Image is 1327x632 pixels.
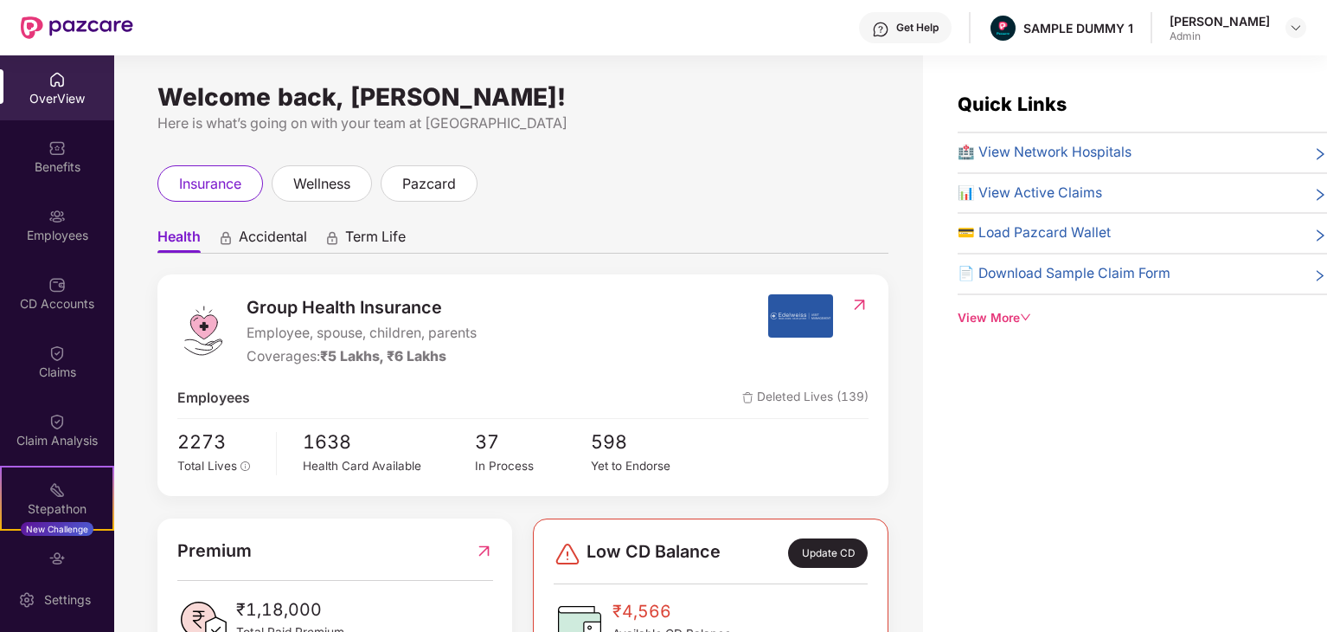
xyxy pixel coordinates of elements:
[48,345,66,362] img: svg+xml;base64,PHN2ZyBpZD0iQ2xhaW0iIHhtbG5zPSJodHRwOi8vd3d3LnczLm9yZy8yMDAwL3N2ZyIgd2lkdGg9IjIwIi...
[1023,20,1133,36] div: SAMPLE DUMMY 1
[587,538,721,568] span: Low CD Balance
[293,173,350,195] span: wellness
[1313,145,1327,164] span: right
[872,21,889,38] img: svg+xml;base64,PHN2ZyBpZD0iSGVscC0zMngzMiIgeG1sbnM9Imh0dHA6Ly93d3cudzMub3JnLzIwMDAvc3ZnIiB3aWR0aD...
[990,16,1016,41] img: Pazcare_Alternative_logo-01-01.png
[958,93,1067,115] span: Quick Links
[742,388,869,410] span: Deleted Lives (139)
[177,538,252,564] span: Premium
[958,142,1131,164] span: 🏥 View Network Hospitals
[177,428,264,457] span: 2273
[612,598,731,625] span: ₹4,566
[324,229,340,245] div: animation
[958,263,1170,285] span: 📄 Download Sample Claim Form
[475,538,493,564] img: RedirectIcon
[48,413,66,430] img: svg+xml;base64,PHN2ZyBpZD0iQ2xhaW0iIHhtbG5zPSJodHRwOi8vd3d3LnczLm9yZy8yMDAwL3N2ZyIgd2lkdGg9IjIwIi...
[177,305,229,357] img: logo
[1313,267,1327,285] span: right
[157,113,888,134] div: Here is what’s going on with your team at [GEOGRAPHIC_DATA]
[21,16,133,39] img: New Pazcare Logo
[48,139,66,157] img: svg+xml;base64,PHN2ZyBpZD0iQmVuZWZpdHMiIHhtbG5zPSJodHRwOi8vd3d3LnczLm9yZy8yMDAwL3N2ZyIgd2lkdGg9Ij...
[236,597,344,623] span: ₹1,18,000
[157,90,888,104] div: Welcome back, [PERSON_NAME]!
[48,71,66,88] img: svg+xml;base64,PHN2ZyBpZD0iSG9tZSIgeG1sbnM9Imh0dHA6Ly93d3cudzMub3JnLzIwMDAvc3ZnIiB3aWR0aD0iMjAiIG...
[320,348,446,364] span: ₹5 Lakhs, ₹6 Lakhs
[303,428,476,457] span: 1638
[958,222,1111,244] span: 💳 Load Pazcard Wallet
[1313,226,1327,244] span: right
[345,228,406,253] span: Term Life
[402,173,456,195] span: pazcard
[18,591,35,609] img: svg+xml;base64,PHN2ZyBpZD0iU2V0dGluZy0yMHgyMCIgeG1sbnM9Imh0dHA6Ly93d3cudzMub3JnLzIwMDAvc3ZnIiB3aW...
[247,346,477,368] div: Coverages:
[768,294,833,338] img: insurerIcon
[591,457,706,475] div: Yet to Endorse
[247,323,477,345] span: Employee, spouse, children, parents
[177,388,250,410] span: Employees
[303,457,476,475] div: Health Card Available
[958,309,1327,328] div: View More
[1313,186,1327,204] span: right
[240,461,251,472] span: info-circle
[21,522,93,536] div: New Challenge
[742,392,753,403] img: deleteIcon
[48,550,66,567] img: svg+xml;base64,PHN2ZyBpZD0iRW5kb3JzZW1lbnRzIiB4bWxucz0iaHR0cDovL3d3dy53My5vcmcvMjAwMC9zdmciIHdpZH...
[239,228,307,253] span: Accidental
[1020,312,1032,324] span: down
[475,428,590,457] span: 37
[157,228,201,253] span: Health
[958,183,1102,204] span: 📊 View Active Claims
[39,591,96,609] div: Settings
[48,208,66,225] img: svg+xml;base64,PHN2ZyBpZD0iRW1wbG95ZWVzIiB4bWxucz0iaHR0cDovL3d3dy53My5vcmcvMjAwMC9zdmciIHdpZHRoPS...
[1170,13,1270,29] div: [PERSON_NAME]
[554,540,581,568] img: svg+xml;base64,PHN2ZyBpZD0iRGFuZ2VyLTMyeDMyIiB4bWxucz0iaHR0cDovL3d3dy53My5vcmcvMjAwMC9zdmciIHdpZH...
[1170,29,1270,43] div: Admin
[177,459,237,473] span: Total Lives
[850,296,869,313] img: RedirectIcon
[1289,21,1303,35] img: svg+xml;base64,PHN2ZyBpZD0iRHJvcGRvd24tMzJ4MzIiIHhtbG5zPSJodHRwOi8vd3d3LnczLm9yZy8yMDAwL3N2ZyIgd2...
[475,457,590,475] div: In Process
[179,173,241,195] span: insurance
[48,276,66,293] img: svg+xml;base64,PHN2ZyBpZD0iQ0RfQWNjb3VudHMiIGRhdGEtbmFtZT0iQ0QgQWNjb3VudHMiIHhtbG5zPSJodHRwOi8vd3...
[896,21,939,35] div: Get Help
[48,481,66,499] img: svg+xml;base64,PHN2ZyB4bWxucz0iaHR0cDovL3d3dy53My5vcmcvMjAwMC9zdmciIHdpZHRoPSIyMSIgaGVpZ2h0PSIyMC...
[247,294,477,321] span: Group Health Insurance
[591,428,706,457] span: 598
[788,538,868,568] div: Update CD
[2,500,112,518] div: Stepathon
[218,229,234,245] div: animation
